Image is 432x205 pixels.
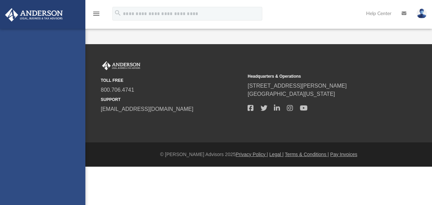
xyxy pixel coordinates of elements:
a: [STREET_ADDRESS][PERSON_NAME] [248,83,347,89]
a: [GEOGRAPHIC_DATA][US_STATE] [248,91,335,97]
a: Pay Invoices [330,152,357,157]
div: © [PERSON_NAME] Advisors 2025 [85,151,432,158]
i: menu [92,10,100,18]
a: [EMAIL_ADDRESS][DOMAIN_NAME] [101,106,193,112]
small: Headquarters & Operations [248,73,390,79]
small: SUPPORT [101,97,243,103]
a: menu [92,13,100,18]
a: Privacy Policy | [236,152,268,157]
img: Anderson Advisors Platinum Portal [3,8,65,22]
small: TOLL FREE [101,77,243,84]
img: Anderson Advisors Platinum Portal [101,61,142,70]
i: search [114,9,122,17]
a: Legal | [269,152,284,157]
a: Terms & Conditions | [285,152,329,157]
img: User Pic [417,9,427,18]
a: 800.706.4741 [101,87,134,93]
